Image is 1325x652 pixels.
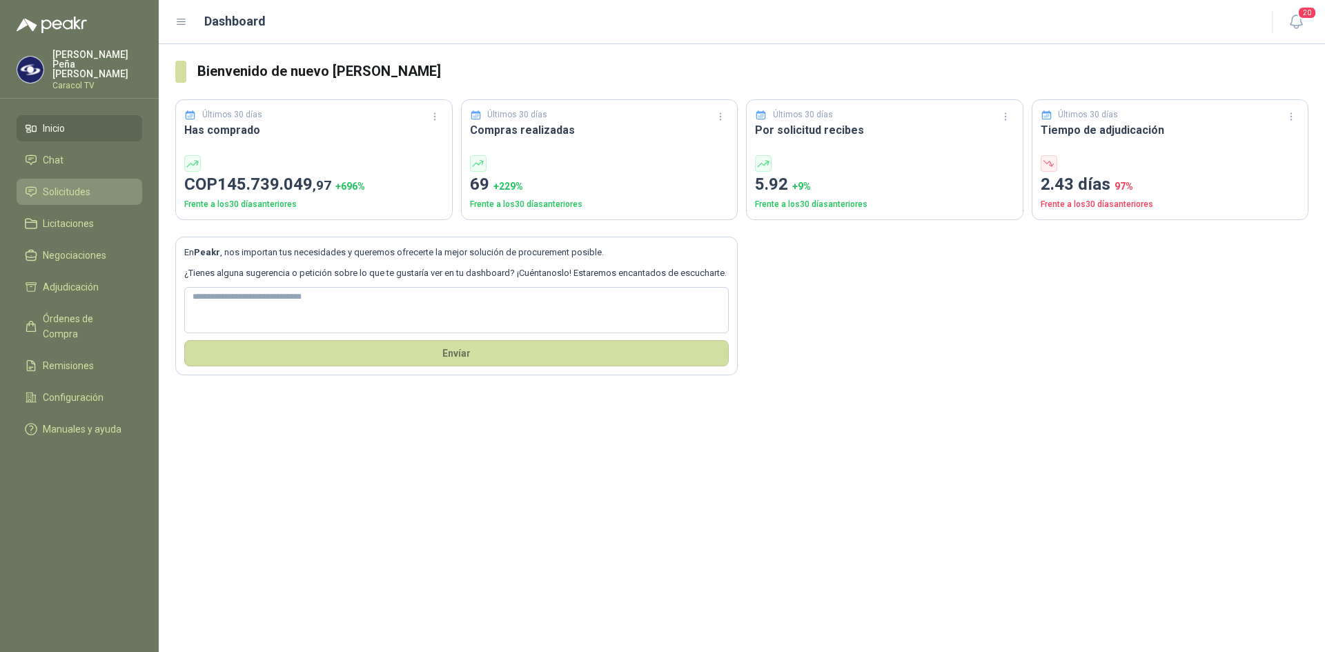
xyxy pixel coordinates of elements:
a: Órdenes de Compra [17,306,142,347]
a: Negociaciones [17,242,142,268]
p: Frente a los 30 días anteriores [755,198,1014,211]
p: Últimos 30 días [202,108,262,121]
a: Solicitudes [17,179,142,205]
span: Adjudicación [43,279,99,295]
p: 69 [470,172,729,198]
span: + 229 % [493,181,523,192]
h3: Compras realizadas [470,121,729,139]
p: Frente a los 30 días anteriores [1041,198,1300,211]
p: 5.92 [755,172,1014,198]
span: + 9 % [792,181,811,192]
img: Logo peakr [17,17,87,33]
a: Licitaciones [17,210,142,237]
h1: Dashboard [204,12,266,31]
span: 145.739.049 [217,175,331,194]
p: ¿Tienes alguna sugerencia o petición sobre lo que te gustaría ver en tu dashboard? ¡Cuéntanoslo! ... [184,266,729,280]
span: Negociaciones [43,248,106,263]
span: 97 % [1115,181,1133,192]
p: [PERSON_NAME] Peña [PERSON_NAME] [52,50,142,79]
span: Órdenes de Compra [43,311,129,342]
img: Company Logo [17,57,43,83]
p: Caracol TV [52,81,142,90]
span: Configuración [43,390,104,405]
a: Remisiones [17,353,142,379]
h3: Has comprado [184,121,444,139]
p: COP [184,172,444,198]
span: 20 [1297,6,1317,19]
a: Chat [17,147,142,173]
button: Envíar [184,340,729,366]
span: Solicitudes [43,184,90,199]
a: Inicio [17,115,142,141]
p: 2.43 días [1041,172,1300,198]
span: Manuales y ayuda [43,422,121,437]
span: Inicio [43,121,65,136]
span: Remisiones [43,358,94,373]
button: 20 [1284,10,1308,34]
span: + 696 % [335,181,365,192]
a: Adjudicación [17,274,142,300]
b: Peakr [194,247,220,257]
h3: Bienvenido de nuevo [PERSON_NAME] [197,61,1308,82]
span: ,97 [313,177,331,193]
p: Frente a los 30 días anteriores [184,198,444,211]
h3: Por solicitud recibes [755,121,1014,139]
span: Chat [43,152,63,168]
p: Últimos 30 días [773,108,833,121]
a: Configuración [17,384,142,411]
p: Últimos 30 días [487,108,547,121]
span: Licitaciones [43,216,94,231]
a: Manuales y ayuda [17,416,142,442]
p: En , nos importan tus necesidades y queremos ofrecerte la mejor solución de procurement posible. [184,246,729,259]
p: Últimos 30 días [1058,108,1118,121]
h3: Tiempo de adjudicación [1041,121,1300,139]
p: Frente a los 30 días anteriores [470,198,729,211]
